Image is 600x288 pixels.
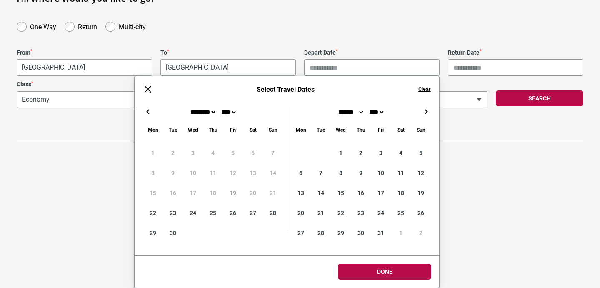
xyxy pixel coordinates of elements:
div: 30 [163,223,183,243]
div: 31 [371,223,391,243]
div: 12 [411,163,431,183]
div: 21 [311,203,331,223]
label: One Way [30,21,56,31]
label: To [160,49,296,56]
div: 17 [371,183,391,203]
div: Wednesday [183,125,203,135]
div: 16 [351,183,371,203]
label: Class [17,81,248,88]
div: 8 [331,163,351,183]
div: 25 [391,203,411,223]
div: 7 [311,163,331,183]
div: Tuesday [163,125,183,135]
div: 14 [311,183,331,203]
div: 27 [243,203,263,223]
div: 22 [143,203,163,223]
div: 23 [351,203,371,223]
div: 24 [371,203,391,223]
h6: Select Travel Dates [161,85,410,93]
div: 29 [331,223,351,243]
div: 18 [391,183,411,203]
div: Monday [291,125,311,135]
div: 1 [331,143,351,163]
div: Saturday [243,125,263,135]
div: 3 [371,143,391,163]
span: Economy [17,92,247,108]
div: Monday [143,125,163,135]
span: Ho Chi Minh City, Vietnam [161,60,295,75]
div: 28 [311,223,331,243]
div: 28 [263,203,283,223]
button: Done [338,264,431,280]
div: 2 [411,223,431,243]
div: Saturday [391,125,411,135]
div: 2 [351,143,371,163]
div: Sunday [411,125,431,135]
div: 26 [411,203,431,223]
span: Ho Chi Minh City, Vietnam [160,59,296,76]
div: Wednesday [331,125,351,135]
div: 11 [391,163,411,183]
div: 5 [411,143,431,163]
label: Return [78,21,97,31]
span: Economy [17,91,248,108]
div: 25 [203,203,223,223]
div: Tuesday [311,125,331,135]
button: Search [496,90,583,106]
div: Sunday [263,125,283,135]
div: Thursday [351,125,371,135]
div: 15 [331,183,351,203]
span: Melbourne, Australia [17,60,152,75]
div: 29 [143,223,163,243]
button: → [421,107,431,117]
div: 24 [183,203,203,223]
div: 30 [351,223,371,243]
div: Thursday [203,125,223,135]
div: 27 [291,223,311,243]
label: From [17,49,152,56]
label: Multi-city [119,21,146,31]
div: 19 [411,183,431,203]
div: 6 [291,163,311,183]
div: 10 [371,163,391,183]
div: 22 [331,203,351,223]
div: 26 [223,203,243,223]
button: ← [143,107,153,117]
label: Depart Date [304,49,440,56]
div: 13 [291,183,311,203]
label: Return Date [448,49,583,56]
div: 20 [291,203,311,223]
div: 9 [351,163,371,183]
div: 4 [391,143,411,163]
div: Friday [223,125,243,135]
div: 1 [391,223,411,243]
button: Clear [418,85,431,93]
div: Friday [371,125,391,135]
span: Melbourne, Australia [17,59,152,76]
div: 23 [163,203,183,223]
